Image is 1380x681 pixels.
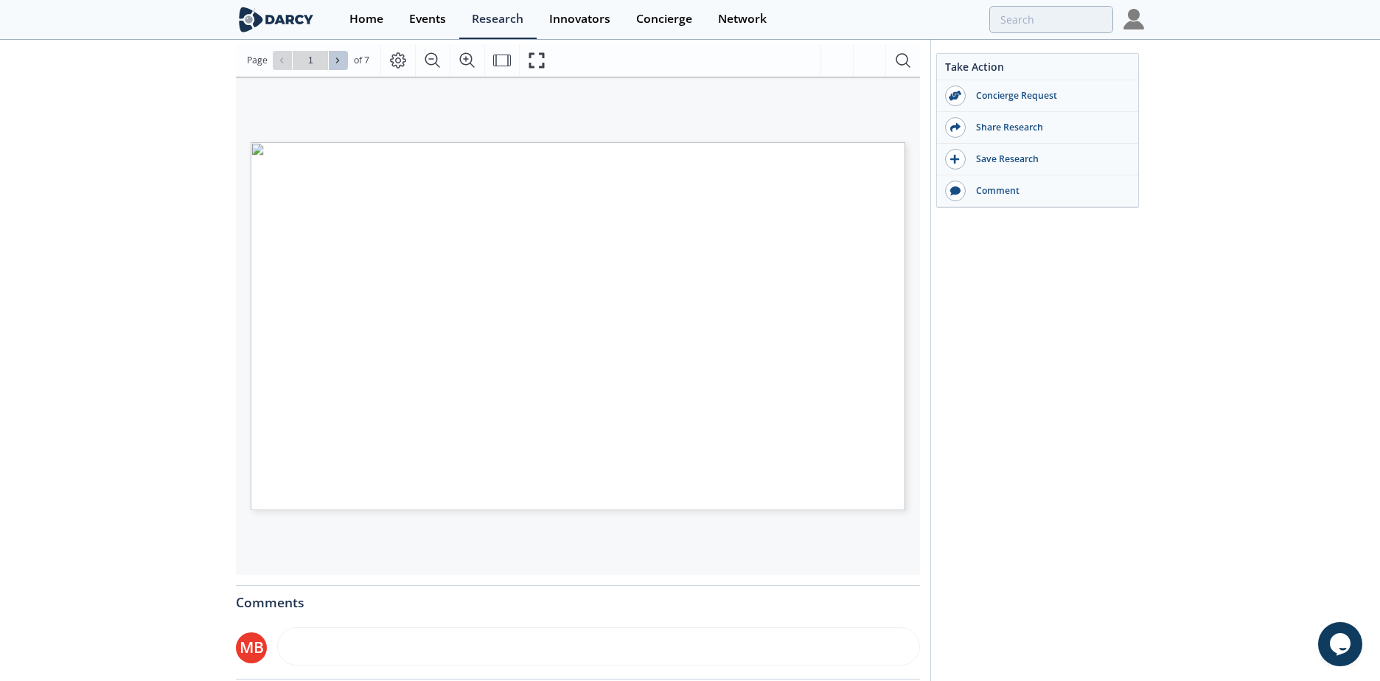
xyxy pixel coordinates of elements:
[718,13,767,25] div: Network
[236,632,267,663] div: MB
[937,59,1138,80] div: Take Action
[966,121,1131,134] div: Share Research
[966,89,1131,102] div: Concierge Request
[966,184,1131,198] div: Comment
[472,13,523,25] div: Research
[1318,622,1365,666] iframe: chat widget
[989,6,1113,33] input: Advanced Search
[236,7,316,32] img: logo-wide.svg
[349,13,383,25] div: Home
[966,153,1131,166] div: Save Research
[636,13,692,25] div: Concierge
[1123,9,1144,29] img: Profile
[236,586,920,610] div: Comments
[549,13,610,25] div: Innovators
[409,13,446,25] div: Events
